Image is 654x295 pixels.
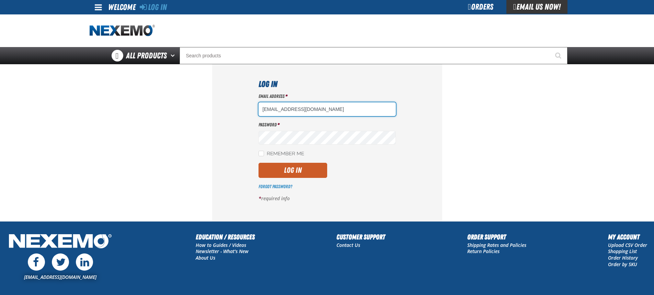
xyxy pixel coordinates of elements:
img: Nexemo Logo [7,232,114,252]
button: Log In [259,163,327,178]
a: Order by SKU [608,261,637,268]
a: Home [90,25,155,37]
a: [EMAIL_ADDRESS][DOMAIN_NAME] [24,274,96,280]
h2: My Account [608,232,647,242]
a: Upload CSV Order [608,242,647,248]
a: How to Guides / Videos [196,242,246,248]
a: About Us [196,254,215,261]
a: Newsletter - What's New [196,248,249,254]
a: Return Policies [467,248,500,254]
a: Shopping List [608,248,637,254]
span: All Products [126,49,167,62]
label: Password [259,122,396,128]
button: Start Searching [550,47,567,64]
img: Nexemo logo [90,25,155,37]
h1: Log In [259,78,396,90]
h2: Customer Support [336,232,385,242]
label: Remember Me [259,151,304,157]
h2: Education / Resources [196,232,255,242]
a: Forgot Password? [259,184,292,189]
h2: Order Support [467,232,526,242]
button: Open All Products pages [168,47,180,64]
input: Remember Me [259,151,264,156]
a: Shipping Rates and Policies [467,242,526,248]
p: required info [259,195,396,202]
a: Log In [140,2,167,12]
a: Order History [608,254,638,261]
a: Contact Us [336,242,360,248]
input: Search [180,47,567,64]
label: Email Address [259,93,396,100]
